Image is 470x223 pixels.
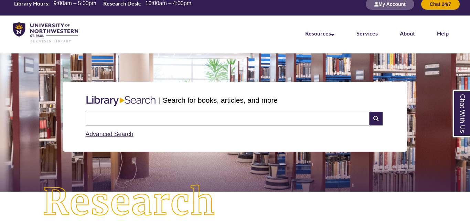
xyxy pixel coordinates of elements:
img: UNWSP Library Logo [13,22,78,43]
span: 10:00am – 4:00pm [146,0,191,6]
a: Advanced Search [86,131,133,138]
a: Services [356,30,378,37]
img: Libary Search [83,93,159,109]
a: Chat 24/7 [421,1,460,7]
p: | Search for books, articles, and more [159,95,278,105]
a: My Account [366,1,414,7]
a: Help [437,30,449,37]
span: 9:00am – 5:00pm [53,0,96,6]
i: Search [370,112,383,125]
a: About [400,30,415,37]
a: Resources [305,30,334,37]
